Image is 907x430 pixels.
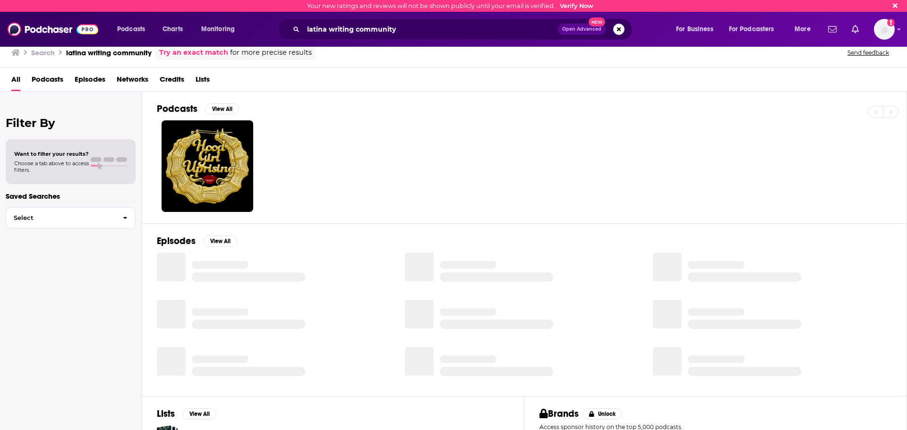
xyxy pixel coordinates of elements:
button: open menu [669,22,725,37]
h3: latina writing community [66,48,152,57]
span: for more precise results [230,47,312,58]
span: Choose a tab above to access filters. [14,160,89,173]
h2: Episodes [157,235,196,247]
a: Try an exact match [159,47,228,58]
h2: Podcasts [157,103,197,115]
a: Verify Now [560,2,593,9]
button: Select [6,207,136,228]
a: EpisodesView All [157,235,237,247]
button: Unlock [582,408,623,420]
span: Open Advanced [562,27,601,32]
a: Lists [196,72,210,91]
img: Podchaser - Follow, Share and Rate Podcasts [8,20,98,38]
a: Show notifications dropdown [848,21,863,37]
a: Podcasts [32,72,63,91]
h2: Brands [539,408,579,420]
button: open menu [195,22,247,37]
h2: Filter By [6,116,136,130]
a: Episodes [75,72,105,91]
a: PodcastsView All [157,103,239,115]
button: Show profile menu [874,19,895,40]
button: Send feedback [845,49,892,57]
a: ListsView All [157,408,216,420]
a: Credits [160,72,184,91]
span: New [589,17,606,26]
button: Open AdvancedNew [558,24,606,35]
svg: Email not verified [887,19,895,26]
span: Select [6,215,115,221]
a: Networks [117,72,148,91]
a: All [11,72,20,91]
img: User Profile [874,19,895,40]
button: View All [182,408,216,420]
button: open menu [723,22,788,37]
span: Logged in as jbarbour [874,19,895,40]
span: For Podcasters [729,23,774,36]
div: Your new ratings and reviews will not be shown publicly until your email is verified. [307,2,593,9]
h2: Lists [157,408,175,420]
button: View All [203,236,237,247]
span: Charts [163,23,183,36]
span: More [795,23,811,36]
div: Search podcasts, credits, & more... [286,18,642,40]
button: View All [205,103,239,115]
a: Charts [156,22,188,37]
h3: Search [31,48,55,57]
p: Saved Searches [6,192,136,201]
input: Search podcasts, credits, & more... [303,22,558,37]
a: Show notifications dropdown [824,21,840,37]
span: For Business [676,23,713,36]
button: open menu [788,22,822,37]
span: Want to filter your results? [14,151,89,157]
span: Podcasts [117,23,145,36]
button: open menu [111,22,157,37]
span: Monitoring [201,23,235,36]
